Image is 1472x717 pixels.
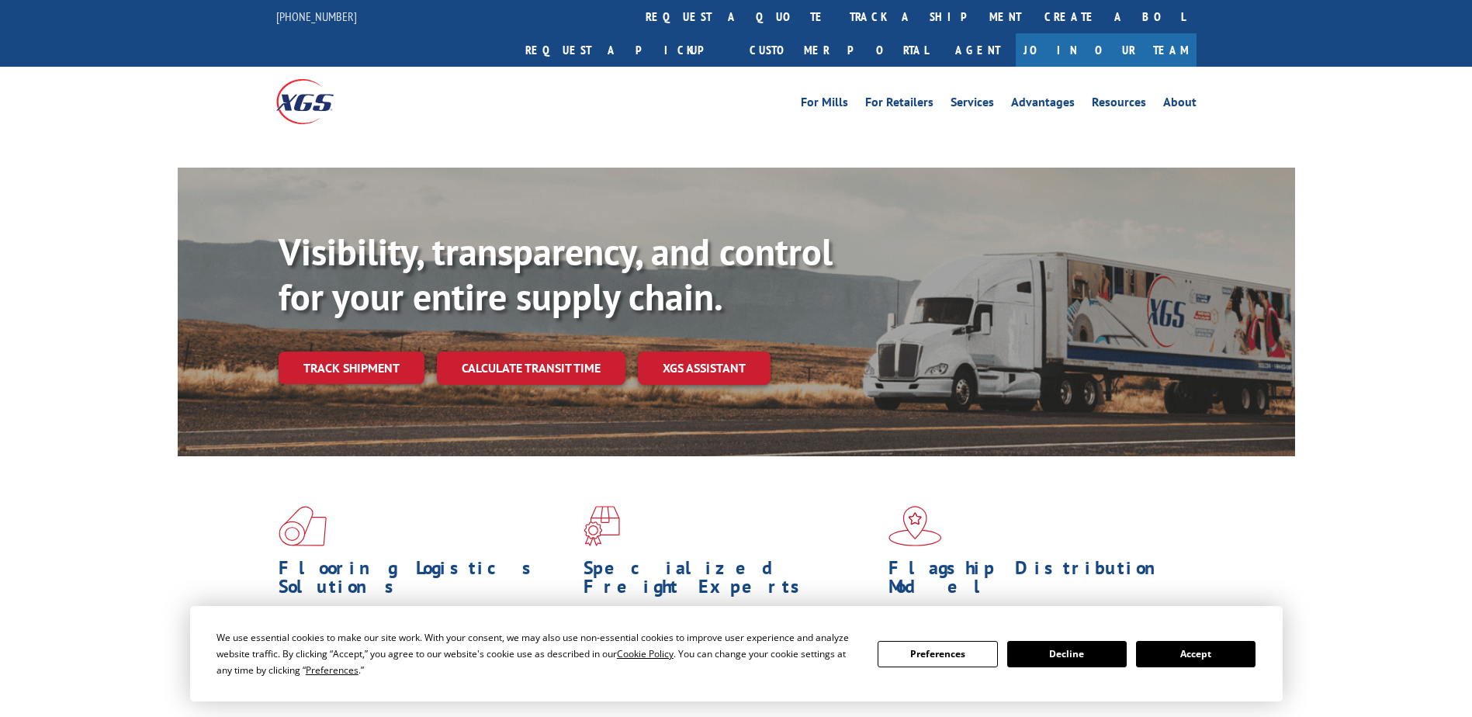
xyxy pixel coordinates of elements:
[888,559,1182,604] h1: Flagship Distribution Model
[888,506,942,546] img: xgs-icon-flagship-distribution-model-red
[279,352,424,384] a: Track shipment
[888,604,1174,640] span: Our agile distribution network gives you nationwide inventory management on demand.
[865,96,933,113] a: For Retailers
[940,33,1016,67] a: Agent
[1092,96,1146,113] a: Resources
[801,96,848,113] a: For Mills
[437,352,625,385] a: Calculate transit time
[190,606,1283,701] div: Cookie Consent Prompt
[514,33,738,67] a: Request a pickup
[279,227,833,320] b: Visibility, transparency, and control for your entire supply chain.
[1016,33,1197,67] a: Join Our Team
[584,604,877,673] p: From 123 overlength loads to delicate cargo, our experienced staff knows the best way to move you...
[1163,96,1197,113] a: About
[738,33,940,67] a: Customer Portal
[279,559,572,604] h1: Flooring Logistics Solutions
[279,604,571,659] span: As an industry carrier of choice, XGS has brought innovation and dedication to flooring logistics...
[638,352,771,385] a: XGS ASSISTANT
[276,9,357,24] a: [PHONE_NUMBER]
[1007,641,1127,667] button: Decline
[617,647,674,660] span: Cookie Policy
[951,96,994,113] a: Services
[216,629,859,678] div: We use essential cookies to make our site work. With your consent, we may also use non-essential ...
[279,506,327,546] img: xgs-icon-total-supply-chain-intelligence-red
[584,506,620,546] img: xgs-icon-focused-on-flooring-red
[878,641,997,667] button: Preferences
[1011,96,1075,113] a: Advantages
[306,663,358,677] span: Preferences
[1136,641,1256,667] button: Accept
[584,559,877,604] h1: Specialized Freight Experts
